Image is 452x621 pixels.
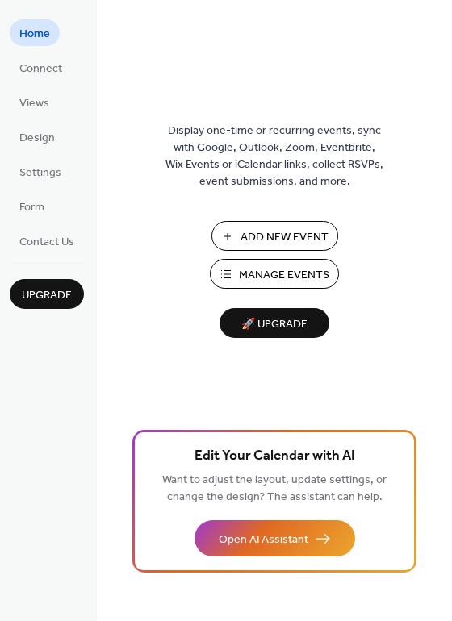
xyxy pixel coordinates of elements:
[10,123,65,150] a: Design
[10,89,59,115] a: Views
[195,520,355,556] button: Open AI Assistant
[195,445,355,468] span: Edit Your Calendar with AI
[19,165,61,181] span: Settings
[220,308,329,338] button: 🚀 Upgrade
[19,26,50,43] span: Home
[19,234,74,251] span: Contact Us
[10,227,84,254] a: Contact Us
[10,158,71,185] a: Settings
[165,123,383,190] span: Display one-time or recurring events, sync with Google, Outlook, Zoom, Eventbrite, Wix Events or ...
[10,54,72,81] a: Connect
[22,287,72,304] span: Upgrade
[10,19,60,46] a: Home
[211,221,338,251] button: Add New Event
[210,259,339,289] button: Manage Events
[19,60,62,77] span: Connect
[239,267,329,284] span: Manage Events
[19,199,44,216] span: Form
[10,279,84,309] button: Upgrade
[162,469,387,508] span: Want to adjust the layout, update settings, or change the design? The assistant can help.
[219,531,308,548] span: Open AI Assistant
[19,130,55,147] span: Design
[229,314,320,336] span: 🚀 Upgrade
[10,193,54,219] a: Form
[241,229,329,246] span: Add New Event
[19,95,49,112] span: Views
